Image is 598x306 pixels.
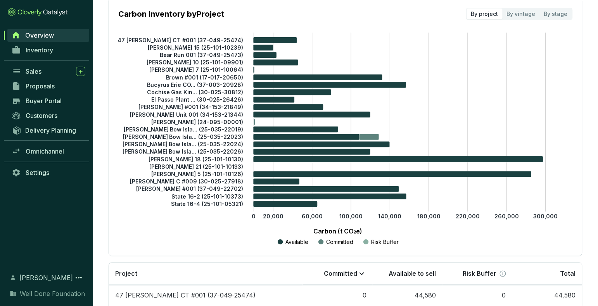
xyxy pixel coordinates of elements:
[160,52,244,58] tspan: Bear Run 001 (37-049-25473)
[463,270,497,278] p: Risk Buffer
[25,126,76,134] span: Delivery Planning
[151,96,244,103] tspan: El Passo Plant ... (30-025-26426)
[456,213,480,220] tspan: 220,000
[166,74,244,81] tspan: Brown #001 (17-017-20650)
[123,141,244,147] tspan: [PERSON_NAME] Bow Isla... (25-035-22024)
[8,124,89,137] a: Delivery Planning
[466,8,573,20] div: segmented control
[263,213,283,220] tspan: 20,000
[148,44,244,51] tspan: [PERSON_NAME] 15 (25-101-10239)
[26,46,53,54] span: Inventory
[8,65,89,78] a: Sales
[149,163,244,170] tspan: [PERSON_NAME] 21 (25-101-10133)
[324,270,357,278] p: Committed
[8,109,89,122] a: Customers
[417,213,441,220] tspan: 180,000
[286,238,309,246] p: Available
[503,9,540,19] div: By vintage
[494,213,519,220] tspan: 260,000
[20,289,85,298] span: Well Done Foundation
[7,29,89,42] a: Overview
[540,9,572,19] div: By stage
[339,213,363,220] tspan: 100,000
[149,156,244,163] tspan: [PERSON_NAME] 18 (25-101-10130)
[26,67,41,75] span: Sales
[534,213,558,220] tspan: 300,000
[147,89,244,95] tspan: Cochise Gas Kin... (30-025-30812)
[130,226,546,236] p: Carbon (t CO₂e)
[8,166,89,179] a: Settings
[172,193,244,200] tspan: State 16-2 (25-101-10373)
[372,238,399,246] p: Risk Buffer
[467,9,503,19] div: By project
[26,169,49,176] span: Settings
[327,238,354,246] p: Committed
[109,263,303,285] th: Project
[302,213,323,220] tspan: 60,000
[124,126,244,133] tspan: [PERSON_NAME] Bow Isla... (25-035-22019)
[8,43,89,57] a: Inventory
[171,201,244,207] tspan: State 16-4 (25-101-05321)
[136,186,244,192] tspan: [PERSON_NAME] #001 (37-049-22702)
[8,145,89,158] a: Omnichannel
[118,9,224,19] p: Carbon Inventory by Project
[123,133,244,140] tspan: [PERSON_NAME] Bow Isla... (25-035-22023)
[252,213,256,220] tspan: 0
[26,147,64,155] span: Omnichannel
[118,37,244,43] tspan: 47 [PERSON_NAME] CT #001 (37-049-25474)
[147,59,244,66] tspan: [PERSON_NAME] 10 (25-101-09901)
[26,112,57,119] span: Customers
[379,213,402,220] tspan: 140,000
[147,81,244,88] tspan: Bucyrus Erie CO... (37-003-20928)
[123,149,244,155] tspan: [PERSON_NAME] Bow Isla... (25-035-22026)
[8,94,89,107] a: Buyer Portal
[151,171,244,177] tspan: [PERSON_NAME] 5 (25-101-10126)
[151,119,244,125] tspan: [PERSON_NAME] (24-095-00001)
[130,111,244,118] tspan: [PERSON_NAME] Unit 001 (34-153-21344)
[19,273,73,282] span: [PERSON_NAME]
[512,263,582,285] th: Total
[26,82,55,90] span: Proposals
[26,97,62,105] span: Buyer Portal
[130,178,244,185] tspan: [PERSON_NAME] C #009 (30-025-27918)
[138,104,244,110] tspan: [PERSON_NAME] #001 (34-153-21849)
[8,80,89,93] a: Proposals
[25,31,54,39] span: Overview
[373,263,442,285] th: Available to sell
[149,66,244,73] tspan: [PERSON_NAME] 7 (25-101-10064)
